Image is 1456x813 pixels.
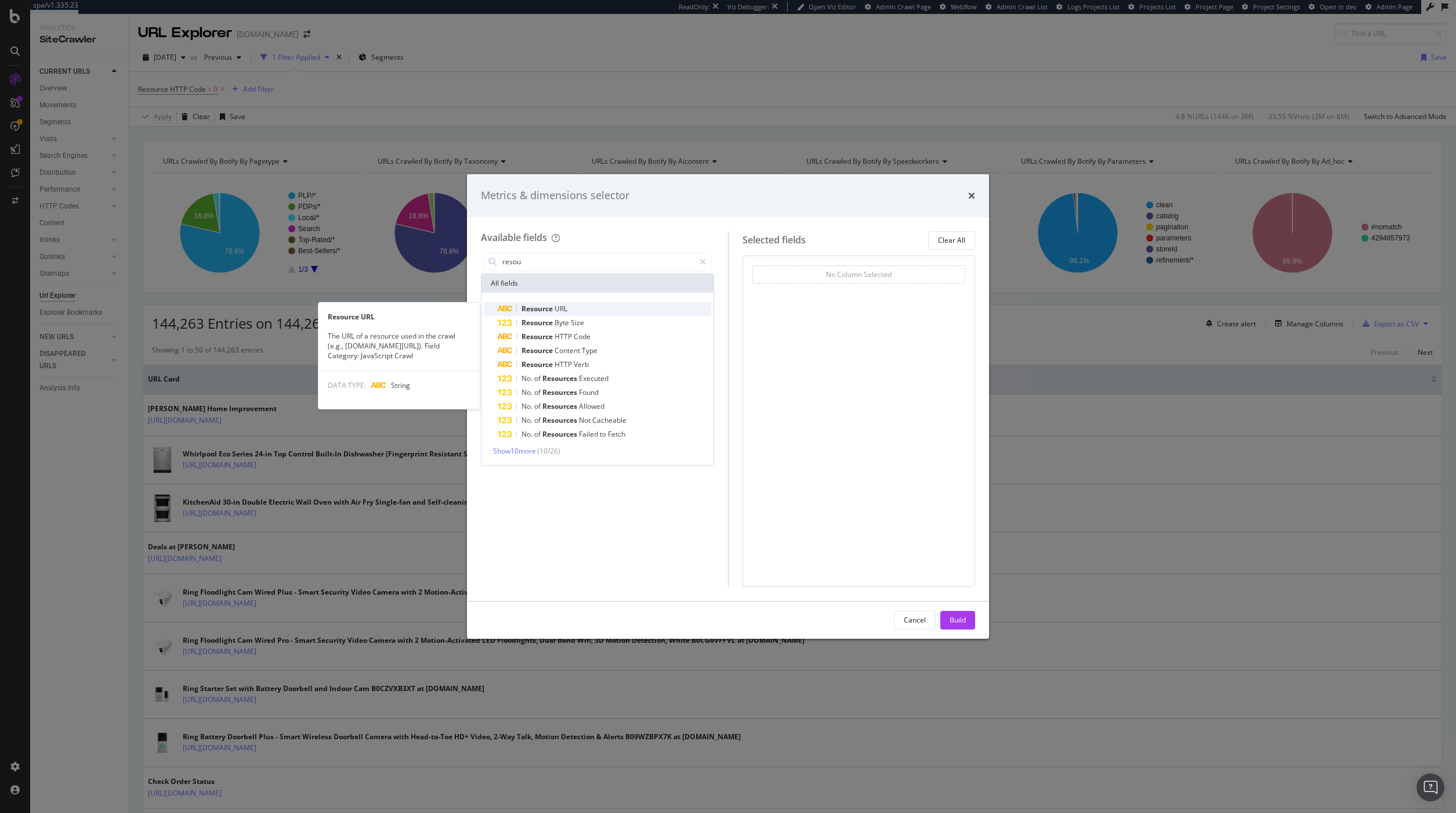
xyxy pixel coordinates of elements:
[542,401,579,411] span: Resources
[542,429,579,439] span: Resources
[318,312,480,322] div: Resource URL
[493,446,536,456] span: Show 10 more
[555,318,571,328] span: Byte
[555,346,582,355] span: Content
[481,188,629,203] div: Metrics & dimensions selector
[579,401,604,411] span: Allowed
[904,615,926,625] div: Cancel
[894,611,936,629] button: Cancel
[521,332,555,341] span: Resource
[537,446,560,456] span: ( 10 / 26 )
[600,429,608,439] span: to
[481,274,713,293] div: All fields
[542,373,579,383] span: Resources
[555,332,574,341] span: HTTP
[579,429,600,439] span: Failed
[608,429,625,439] span: Fetch
[579,415,592,425] span: Not
[521,387,534,397] span: No.
[574,332,591,341] span: Code
[534,387,542,397] span: of
[521,429,534,439] span: No.
[481,231,547,244] div: Available fields
[571,318,584,328] span: Size
[542,415,579,425] span: Resources
[521,373,534,383] span: No.
[534,429,542,439] span: of
[521,359,555,369] span: Resource
[318,331,480,361] div: The URL of a resource used in the crawl (e.g., [DOMAIN_NAME][URL]). Field Category: JavaScript Crawl
[938,235,965,245] div: Clear All
[555,359,574,369] span: HTTP
[521,401,534,411] span: No.
[826,269,892,279] div: No Column Selected
[582,346,597,355] span: Type
[1417,774,1444,801] div: Open Intercom Messenger
[542,387,579,397] span: Resources
[534,415,542,425] span: of
[534,373,542,383] span: of
[521,318,555,328] span: Resource
[521,304,555,314] span: Resource
[467,174,989,639] div: modal
[521,415,534,425] span: No.
[928,231,975,250] button: Clear All
[579,373,609,383] span: Executed
[968,188,975,203] div: times
[501,253,694,271] input: Search by field name
[579,387,599,397] span: Found
[534,401,542,411] span: of
[592,415,626,425] span: Cacheable
[950,615,966,625] div: Build
[940,611,975,629] button: Build
[555,304,567,314] span: URL
[743,233,806,247] div: Selected fields
[574,359,589,369] span: Verb
[521,346,555,355] span: Resource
